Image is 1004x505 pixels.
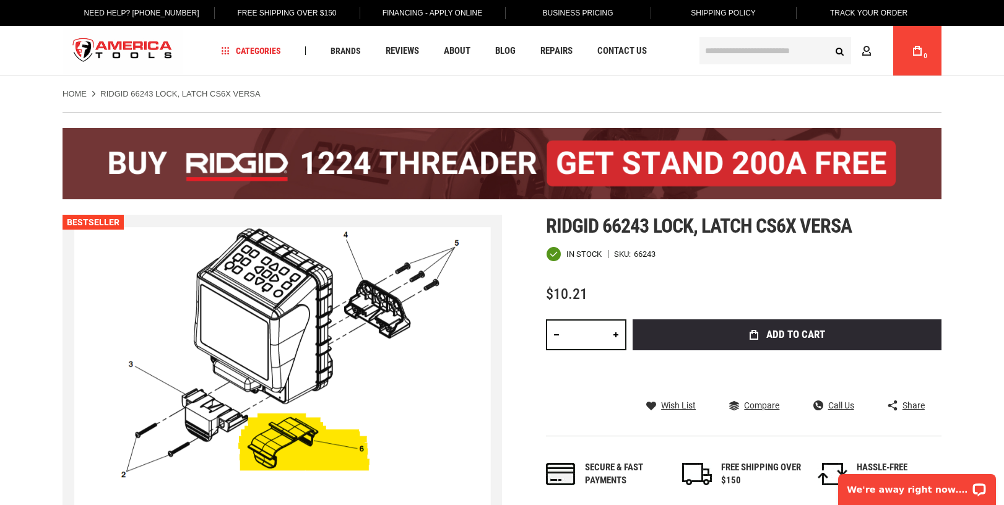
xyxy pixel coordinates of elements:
[630,354,944,390] iframe: Secure express checkout frame
[744,401,779,410] span: Compare
[906,26,929,76] a: 0
[380,43,425,59] a: Reviews
[546,214,852,238] span: Ridgid 66243 lock, latch cs6x versa
[828,39,851,63] button: Search
[331,46,361,55] span: Brands
[540,46,573,56] span: Repairs
[818,463,847,485] img: returns
[634,250,656,258] div: 66243
[325,43,366,59] a: Brands
[614,250,634,258] strong: SKU
[495,46,516,56] span: Blog
[444,46,470,56] span: About
[546,285,587,303] span: $10.21
[490,43,521,59] a: Blog
[924,53,927,59] span: 0
[592,43,652,59] a: Contact Us
[63,28,183,74] a: store logo
[721,461,802,488] div: FREE SHIPPING OVER $150
[535,43,578,59] a: Repairs
[585,461,665,488] div: Secure & fast payments
[646,400,696,411] a: Wish List
[813,400,854,411] a: Call Us
[546,246,602,262] div: Availability
[691,9,756,17] span: Shipping Policy
[100,89,260,98] strong: RIDGID 66243 LOCK, LATCH CS6X VERSA
[216,43,287,59] a: Categories
[828,401,854,410] span: Call Us
[857,461,937,488] div: HASSLE-FREE RETURNS
[63,88,87,100] a: Home
[438,43,476,59] a: About
[682,463,712,485] img: shipping
[902,401,925,410] span: Share
[633,319,941,350] button: Add to Cart
[830,466,1004,505] iframe: LiveChat chat widget
[661,401,696,410] span: Wish List
[566,250,602,258] span: In stock
[729,400,779,411] a: Compare
[63,128,941,199] img: BOGO: Buy the RIDGID® 1224 Threader (26092), get the 92467 200A Stand FREE!
[386,46,419,56] span: Reviews
[546,463,576,485] img: payments
[597,46,647,56] span: Contact Us
[766,329,825,340] span: Add to Cart
[222,46,281,55] span: Categories
[63,28,183,74] img: America Tools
